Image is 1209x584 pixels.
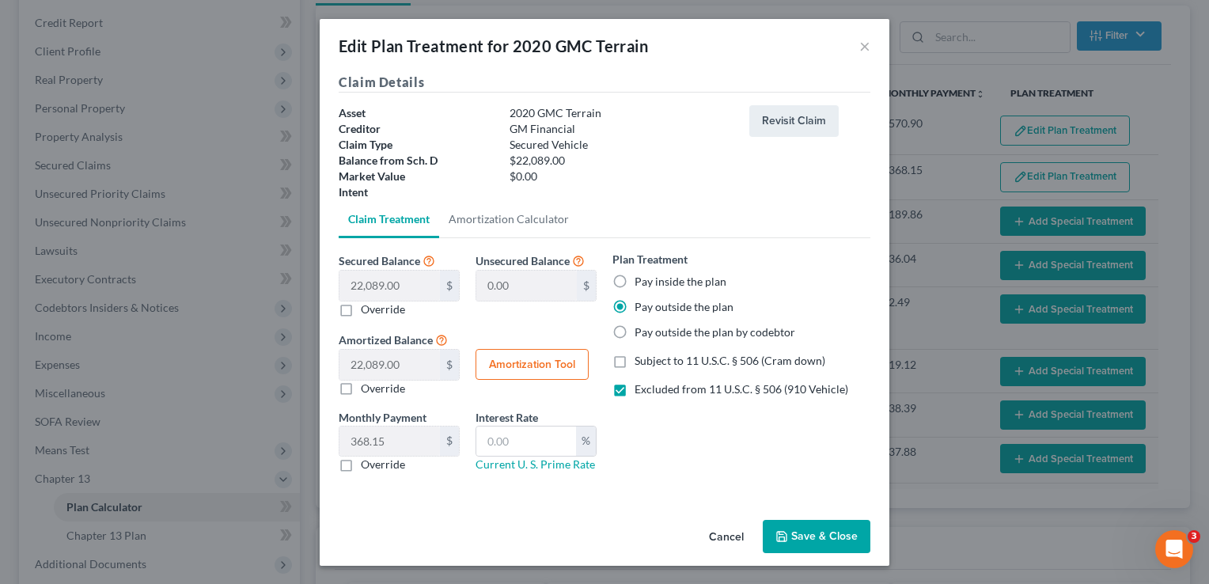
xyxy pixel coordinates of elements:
label: Interest Rate [476,409,538,426]
button: Amortization Tool [476,349,589,381]
input: 0.00 [339,427,440,457]
label: Override [361,457,405,472]
div: Creditor [331,121,502,137]
button: Revisit Claim [749,105,839,137]
div: Claim Type [331,137,502,153]
label: Override [361,381,405,396]
div: GM Financial [502,121,741,137]
span: Amortized Balance [339,333,433,347]
div: Balance from Sch. D [331,153,502,169]
span: Unsecured Balance [476,254,570,267]
div: $ [577,271,596,301]
button: × [859,36,870,55]
a: Current U. S. Prime Rate [476,457,595,471]
input: 0.00 [476,427,576,457]
div: Intent [331,184,502,200]
div: Market Value [331,169,502,184]
label: Plan Treatment [612,251,688,267]
h5: Claim Details [339,73,870,93]
label: Pay outside the plan [635,299,733,315]
div: % [576,427,596,457]
span: Subject to 11 U.S.C. § 506 (Cram down) [635,354,825,367]
input: 0.00 [339,271,440,301]
input: 0.00 [339,350,440,380]
div: Secured Vehicle [502,137,741,153]
div: Asset [331,105,502,121]
input: 0.00 [476,271,577,301]
div: $ [440,271,459,301]
div: $ [440,427,459,457]
div: $ [440,350,459,380]
a: Amortization Calculator [439,200,578,238]
label: Monthly Payment [339,409,426,426]
iframe: Intercom live chat [1155,530,1193,568]
div: $22,089.00 [502,153,741,169]
span: Secured Balance [339,254,420,267]
button: Save & Close [763,520,870,553]
a: Claim Treatment [339,200,439,238]
span: Excluded from 11 U.S.C. § 506 (910 Vehicle) [635,382,848,396]
button: Cancel [696,521,756,553]
label: Pay inside the plan [635,274,726,290]
span: 3 [1188,530,1200,543]
label: Pay outside the plan by codebtor [635,324,795,340]
div: $0.00 [502,169,741,184]
div: 2020 GMC Terrain [502,105,741,121]
label: Override [361,301,405,317]
div: Edit Plan Treatment for 2020 GMC Terrain [339,35,648,57]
